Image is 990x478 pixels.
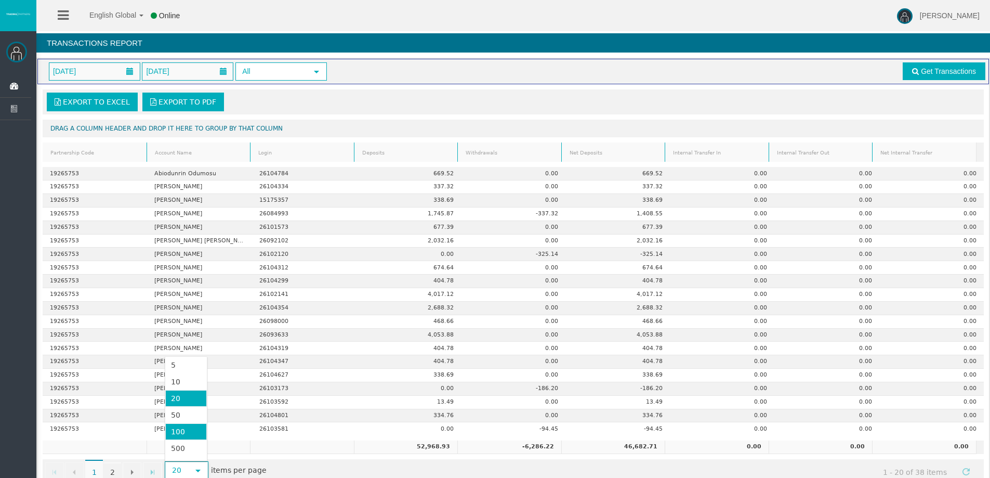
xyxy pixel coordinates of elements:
[147,275,252,288] td: [PERSON_NAME]
[879,194,984,208] td: 0.00
[252,355,356,369] td: 26104347
[159,98,216,106] span: Export to PDF
[165,423,206,440] li: 100
[147,302,252,315] td: [PERSON_NAME]
[148,468,156,476] span: Go to the last page
[775,194,879,208] td: 0.00
[775,288,879,302] td: 0.00
[357,248,461,261] td: 0.00
[357,167,461,180] td: 669.52
[128,468,136,476] span: Go to the next page
[670,422,774,435] td: 0.00
[921,67,976,75] span: Get Transactions
[147,382,252,396] td: [PERSON_NAME]
[561,441,665,454] td: 46,682.71
[461,382,565,396] td: -186.20
[775,180,879,194] td: 0.00
[775,342,879,355] td: 0.00
[354,441,458,454] td: 52,968.93
[252,422,356,435] td: 26103581
[879,261,984,275] td: 0.00
[670,180,774,194] td: 0.00
[357,396,461,409] td: 13.49
[872,441,976,454] td: 0.00
[775,261,879,275] td: 0.00
[147,221,252,235] td: [PERSON_NAME]
[47,93,138,111] a: Export to Excel
[879,275,984,288] td: 0.00
[565,235,670,248] td: 2,032.16
[670,194,774,208] td: 0.00
[312,68,321,76] span: select
[565,409,670,423] td: 334.76
[50,468,59,476] span: Go to the first page
[43,302,147,315] td: 19265753
[148,146,249,160] a: Account Name
[874,146,975,160] a: Net Internal Transfer
[147,342,252,355] td: [PERSON_NAME]
[147,288,252,302] td: [PERSON_NAME]
[670,248,774,261] td: 0.00
[357,355,461,369] td: 404.78
[252,180,356,194] td: 26104334
[879,409,984,423] td: 0.00
[252,315,356,329] td: 26098000
[43,409,147,423] td: 19265753
[775,235,879,248] td: 0.00
[670,235,774,248] td: 0.00
[43,315,147,329] td: 19265753
[44,146,146,160] a: Partnership Code
[70,468,78,476] span: Go to the previous page
[147,194,252,208] td: [PERSON_NAME]
[50,64,79,79] span: [DATE]
[775,329,879,342] td: 0.00
[252,261,356,275] td: 26104312
[670,302,774,315] td: 0.00
[357,288,461,302] td: 4,017.12
[461,248,565,261] td: -325.14
[879,235,984,248] td: 0.00
[165,390,206,407] li: 20
[357,382,461,396] td: 0.00
[879,355,984,369] td: 0.00
[879,329,984,342] td: 0.00
[775,275,879,288] td: 0.00
[43,422,147,435] td: 19265753
[879,180,984,194] td: 0.00
[565,382,670,396] td: -186.20
[879,208,984,221] td: 0.00
[147,248,252,261] td: [PERSON_NAME]
[770,146,871,160] a: Internal Transfer Out
[670,396,774,409] td: 0.00
[461,221,565,235] td: 0.00
[147,396,252,409] td: [PERSON_NAME]
[357,180,461,194] td: 337.32
[147,409,252,423] td: [PERSON_NAME]
[879,315,984,329] td: 0.00
[775,221,879,235] td: 0.00
[43,180,147,194] td: 19265753
[461,396,565,409] td: 0.00
[43,382,147,396] td: 19265753
[357,369,461,382] td: 338.69
[252,329,356,342] td: 26093633
[565,355,670,369] td: 404.78
[565,288,670,302] td: 4,017.12
[775,302,879,315] td: 0.00
[252,235,356,248] td: 26092102
[357,409,461,423] td: 334.76
[357,208,461,221] td: 1,745.87
[879,167,984,180] td: 0.00
[879,396,984,409] td: 0.00
[355,146,456,160] a: Deposits
[459,146,560,160] a: Withdrawals
[461,235,565,248] td: 0.00
[165,357,206,373] li: 5
[43,261,147,275] td: 19265753
[879,369,984,382] td: 0.00
[461,208,565,221] td: -337.32
[252,167,356,180] td: 26104784
[769,441,873,454] td: 0.00
[252,275,356,288] td: 26104299
[43,120,984,137] div: Drag a column header and drop it here to group by that column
